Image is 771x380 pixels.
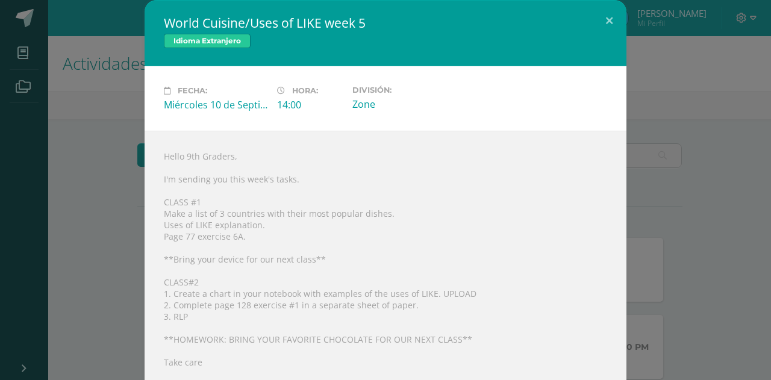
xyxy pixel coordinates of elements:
h2: World Cuisine/Uses of LIKE week 5 [164,14,607,31]
label: División: [352,86,456,95]
div: 14:00 [277,98,343,111]
span: Fecha: [178,86,207,95]
div: Zone [352,98,456,111]
div: Miércoles 10 de Septiembre [164,98,267,111]
span: Idioma Extranjero [164,34,251,48]
span: Hora: [292,86,318,95]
